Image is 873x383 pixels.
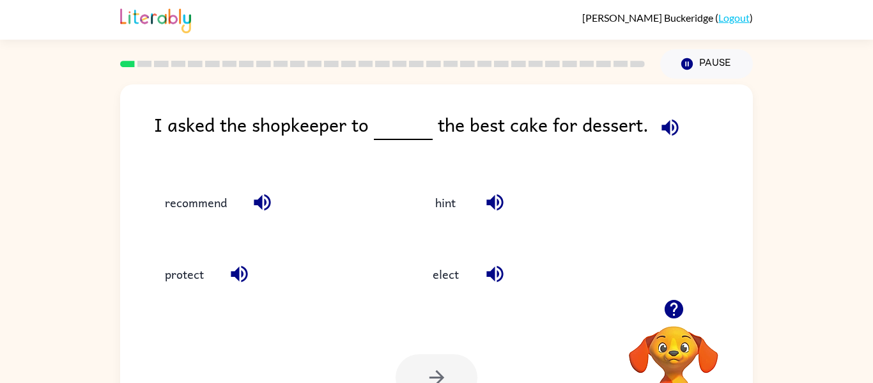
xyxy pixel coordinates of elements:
button: elect [419,257,472,292]
span: [PERSON_NAME] Buckeridge [582,12,715,24]
button: Pause [660,49,753,79]
a: Logout [718,12,750,24]
div: I asked the shopkeeper to the best cake for dessert. [154,110,753,159]
img: Literably [120,5,191,33]
button: recommend [152,185,240,219]
div: ( ) [582,12,753,24]
button: protect [152,257,217,292]
button: hint [419,185,472,219]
